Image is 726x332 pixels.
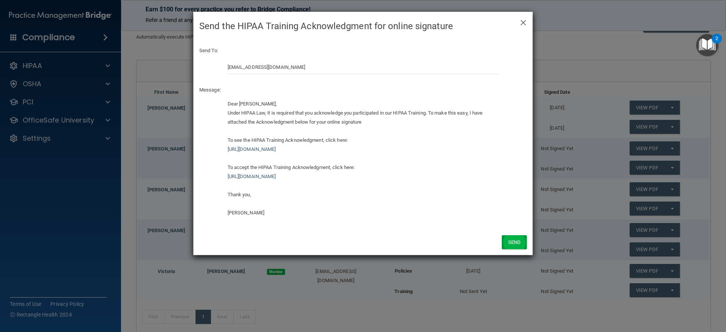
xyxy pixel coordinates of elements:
[199,46,527,55] p: Send To:
[199,18,527,34] h4: Send the HIPAA Training Acknowledgment for online signature
[502,235,527,249] button: Send
[520,14,527,29] span: ×
[228,174,276,179] a: [URL][DOMAIN_NAME]
[715,39,718,48] div: 2
[228,99,499,217] div: Dear [PERSON_NAME], Under HIPAA Law, it is required that you acknowledge you participated in our ...
[228,146,276,152] a: [URL][DOMAIN_NAME]
[228,60,499,74] input: Email Address
[199,85,527,95] p: Message:
[696,34,718,56] button: Open Resource Center, 2 new notifications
